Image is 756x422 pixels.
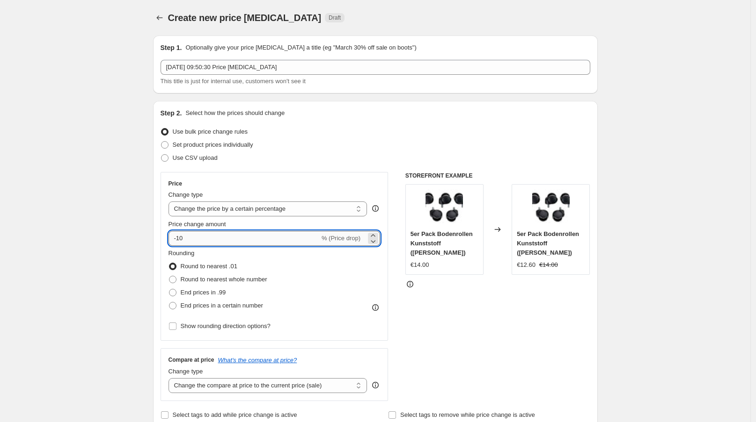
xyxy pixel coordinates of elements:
span: 5er Pack Bodenrollen Kunststoff ([PERSON_NAME]) [411,230,473,256]
span: Set product prices individually [173,141,253,148]
strike: €14.00 [539,260,558,270]
button: Price change jobs [153,11,166,24]
span: Change type [169,368,203,375]
span: Show rounding direction options? [181,322,271,329]
span: Round to nearest .01 [181,263,237,270]
span: Change type [169,191,203,198]
span: Create new price [MEDICAL_DATA] [168,13,322,23]
input: 30% off holiday sale [161,60,590,75]
span: Use bulk price change rules [173,128,248,135]
div: help [371,204,380,213]
span: Rounding [169,250,195,257]
img: 1540465792_0c567f11f3_80x.jpg [532,189,570,227]
span: Price change amount [169,221,226,228]
span: Draft [329,14,341,21]
span: % (Price drop) [322,235,360,242]
h6: STOREFRONT EXAMPLE [405,172,590,179]
div: help [371,380,380,390]
h2: Step 2. [161,108,182,118]
span: Select tags to remove while price change is active [400,411,535,418]
button: What's the compare at price? [218,357,297,364]
div: €14.00 [411,260,429,270]
input: -15 [169,231,320,246]
span: Select tags to add while price change is active [173,411,297,418]
h3: Compare at price [169,356,214,364]
span: 5er Pack Bodenrollen Kunststoff ([PERSON_NAME]) [517,230,579,256]
div: €12.60 [517,260,536,270]
span: Use CSV upload [173,154,218,161]
h3: Price [169,180,182,187]
p: Select how the prices should change [185,108,285,118]
p: Optionally give your price [MEDICAL_DATA] a title (eg "March 30% off sale on boots") [185,43,416,52]
span: End prices in .99 [181,289,226,296]
h2: Step 1. [161,43,182,52]
span: This title is just for internal use, customers won't see it [161,78,306,85]
span: Round to nearest whole number [181,276,267,283]
span: End prices in a certain number [181,302,263,309]
img: 1540465792_0c567f11f3_80x.jpg [426,189,463,227]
